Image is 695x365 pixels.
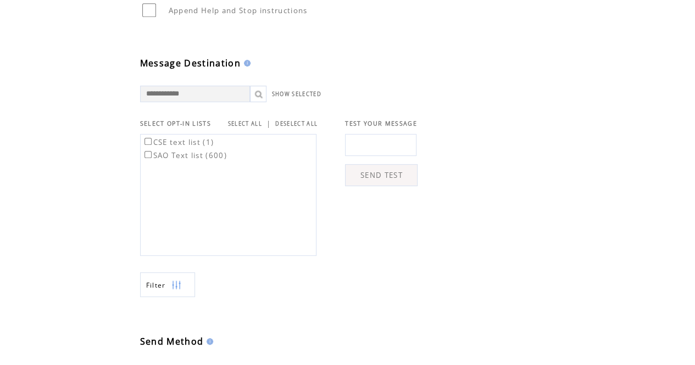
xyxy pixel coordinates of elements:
img: help.gif [203,338,213,345]
span: Append Help and Stop instructions [169,5,308,15]
span: SELECT OPT-IN LISTS [140,120,211,127]
a: SEND TEST [345,164,418,186]
label: CSE text list (1) [142,137,214,147]
a: Filter [140,272,195,297]
span: Show filters [146,280,166,290]
label: SAO Text list (600) [142,150,227,160]
a: DESELECT ALL [275,120,318,127]
span: | [266,119,271,128]
img: help.gif [241,60,251,66]
span: Send Method [140,335,204,347]
img: filters.png [171,273,181,297]
input: CSE text list (1) [144,138,152,145]
input: SAO Text list (600) [144,151,152,158]
a: SELECT ALL [228,120,262,127]
span: Message Destination [140,57,241,69]
a: SHOW SELECTED [272,91,321,98]
span: TEST YOUR MESSAGE [345,120,417,127]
